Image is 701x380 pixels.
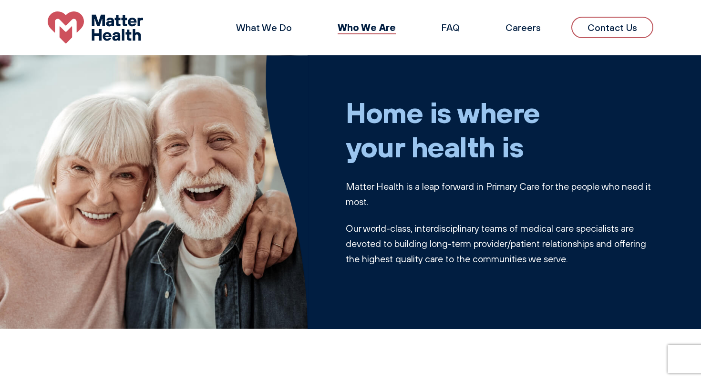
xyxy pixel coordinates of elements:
[346,221,653,267] p: Our world-class, interdisciplinary teams of medical care specialists are devoted to building long...
[442,21,460,33] a: FAQ
[236,21,292,33] a: What We Do
[571,17,653,38] a: Contact Us
[346,95,653,164] h1: Home is where your health is
[338,21,396,33] a: Who We Are
[505,21,541,33] a: Careers
[346,179,653,209] p: Matter Health is a leap forward in Primary Care for the people who need it most.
